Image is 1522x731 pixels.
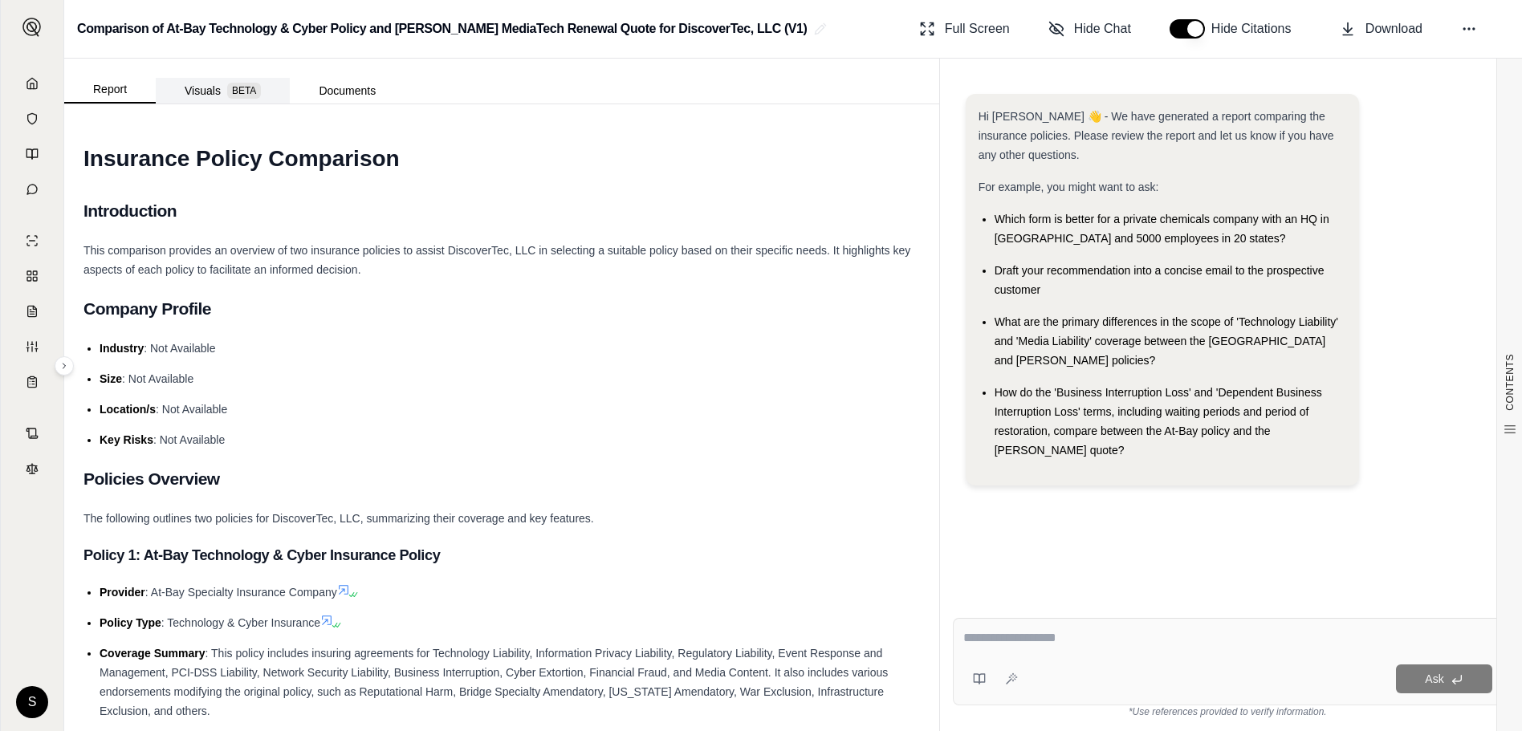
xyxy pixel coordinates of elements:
[55,356,74,376] button: Expand sidebar
[83,244,910,276] span: This comparison provides an overview of two insurance policies to assist DiscoverTec, LLC in sele...
[1042,13,1137,45] button: Hide Chat
[995,264,1325,296] span: Draft your recommendation into a concise email to the prospective customer
[22,18,42,37] img: Expand sidebar
[144,342,215,355] span: : Not Available
[913,13,1016,45] button: Full Screen
[995,213,1329,245] span: Which form is better for a private chemicals company with an HQ in [GEOGRAPHIC_DATA] and 5000 emp...
[10,260,54,292] a: Policy Comparisons
[1365,19,1422,39] span: Download
[227,83,261,99] span: BETA
[10,331,54,363] a: Custom Report
[122,372,193,385] span: : Not Available
[100,647,888,717] span: : This policy includes insuring agreements for Technology Liability, Information Privacy Liabilit...
[145,586,337,599] span: : At-Bay Specialty Insurance Company
[10,67,54,99] a: Home
[995,386,1322,457] span: How do the 'Business Interruption Loss' and 'Dependent Business Interruption Loss' terms, includi...
[1425,672,1443,685] span: Ask
[10,103,54,135] a: Documents Vault
[979,110,1334,161] span: Hi [PERSON_NAME] 👋 - We have generated a report comparing the insurance policies. Please review t...
[83,541,920,570] h3: Policy 1: At-Bay Technology & Cyber Insurance Policy
[10,453,54,485] a: Legal Search Engine
[1396,664,1492,693] button: Ask
[100,616,161,629] span: Policy Type
[953,705,1503,718] div: *Use references provided to verify information.
[10,173,54,205] a: Chat
[83,512,594,525] span: The following outlines two policies for DiscoverTec, LLC, summarizing their coverage and key feat...
[10,417,54,449] a: Contract Analysis
[10,366,54,398] a: Coverage Table
[83,136,920,181] h1: Insurance Policy Comparison
[161,616,320,629] span: : Technology & Cyber Insurance
[10,138,54,170] a: Prompt Library
[10,225,54,257] a: Single Policy
[16,686,48,718] div: S
[156,78,290,104] button: Visuals
[100,403,156,416] span: Location/s
[100,586,145,599] span: Provider
[100,433,153,446] span: Key Risks
[83,462,920,496] h2: Policies Overview
[153,433,225,446] span: : Not Available
[290,78,405,104] button: Documents
[100,342,144,355] span: Industry
[156,403,227,416] span: : Not Available
[83,194,920,228] h2: Introduction
[1504,354,1516,411] span: CONTENTS
[100,372,122,385] span: Size
[77,14,808,43] h2: Comparison of At-Bay Technology & Cyber Policy and [PERSON_NAME] MediaTech Renewal Quote for Disc...
[1211,19,1301,39] span: Hide Citations
[945,19,1010,39] span: Full Screen
[995,315,1338,367] span: What are the primary differences in the scope of 'Technology Liability' and 'Media Liability' cov...
[10,295,54,327] a: Claim Coverage
[1333,13,1429,45] button: Download
[64,76,156,104] button: Report
[100,647,206,660] span: Coverage Summary
[1074,19,1131,39] span: Hide Chat
[83,292,920,326] h2: Company Profile
[979,181,1159,193] span: For example, you might want to ask:
[16,11,48,43] button: Expand sidebar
